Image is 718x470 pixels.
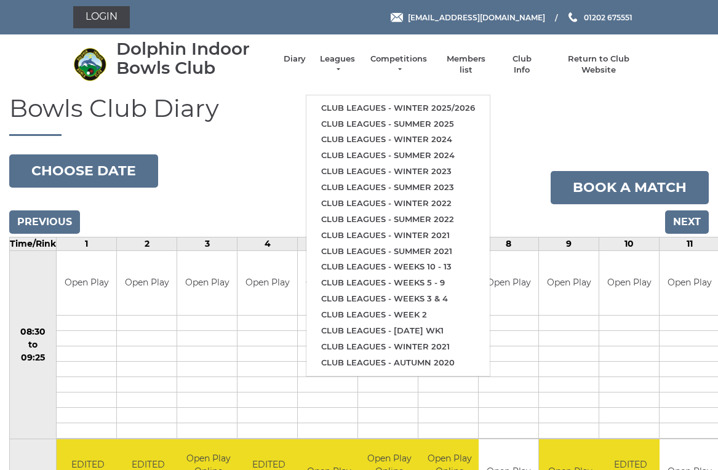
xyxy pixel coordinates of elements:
[237,251,297,316] td: Open Play
[298,251,357,316] td: Open Play
[9,95,709,136] h1: Bowls Club Diary
[116,39,271,78] div: Dolphin Indoor Bowls Club
[306,196,490,212] a: Club leagues - Winter 2022
[306,228,490,244] a: Club leagues - Winter 2021
[306,212,490,228] a: Club leagues - Summer 2022
[57,237,117,250] td: 1
[57,251,116,316] td: Open Play
[567,12,632,23] a: Phone us 01202 675551
[584,12,632,22] span: 01202 675551
[479,237,539,250] td: 8
[306,339,490,355] a: Club leagues - Winter 2021
[369,54,428,76] a: Competitions
[306,148,490,164] a: Club leagues - Summer 2024
[306,275,490,291] a: Club leagues - Weeks 5 - 9
[391,13,403,22] img: Email
[539,251,599,316] td: Open Play
[665,210,709,234] input: Next
[177,237,237,250] td: 3
[408,12,545,22] span: [EMAIL_ADDRESS][DOMAIN_NAME]
[599,237,660,250] td: 10
[306,244,490,260] a: Club leagues - Summer 2021
[306,132,490,148] a: Club leagues - Winter 2024
[177,251,237,316] td: Open Play
[551,171,709,204] a: Book a match
[391,12,545,23] a: Email [EMAIL_ADDRESS][DOMAIN_NAME]
[9,210,80,234] input: Previous
[306,259,490,275] a: Club leagues - Weeks 10 - 13
[306,291,490,307] a: Club leagues - Weeks 3 & 4
[306,355,490,371] a: Club leagues - Autumn 2020
[306,307,490,323] a: Club leagues - Week 2
[73,6,130,28] a: Login
[306,323,490,339] a: Club leagues - [DATE] wk1
[284,54,306,65] a: Diary
[306,164,490,180] a: Club leagues - Winter 2023
[539,237,599,250] td: 9
[568,12,577,22] img: Phone us
[10,237,57,250] td: Time/Rink
[552,54,645,76] a: Return to Club Website
[306,95,490,376] ul: Leagues
[306,180,490,196] a: Club leagues - Summer 2023
[504,54,540,76] a: Club Info
[117,237,177,250] td: 2
[306,100,490,116] a: Club leagues - Winter 2025/2026
[306,116,490,132] a: Club leagues - Summer 2025
[9,154,158,188] button: Choose date
[117,251,177,316] td: Open Play
[298,237,358,250] td: 5
[318,54,357,76] a: Leagues
[10,250,57,439] td: 08:30 to 09:25
[73,47,107,81] img: Dolphin Indoor Bowls Club
[599,251,659,316] td: Open Play
[479,251,538,316] td: Open Play
[441,54,492,76] a: Members list
[237,237,298,250] td: 4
